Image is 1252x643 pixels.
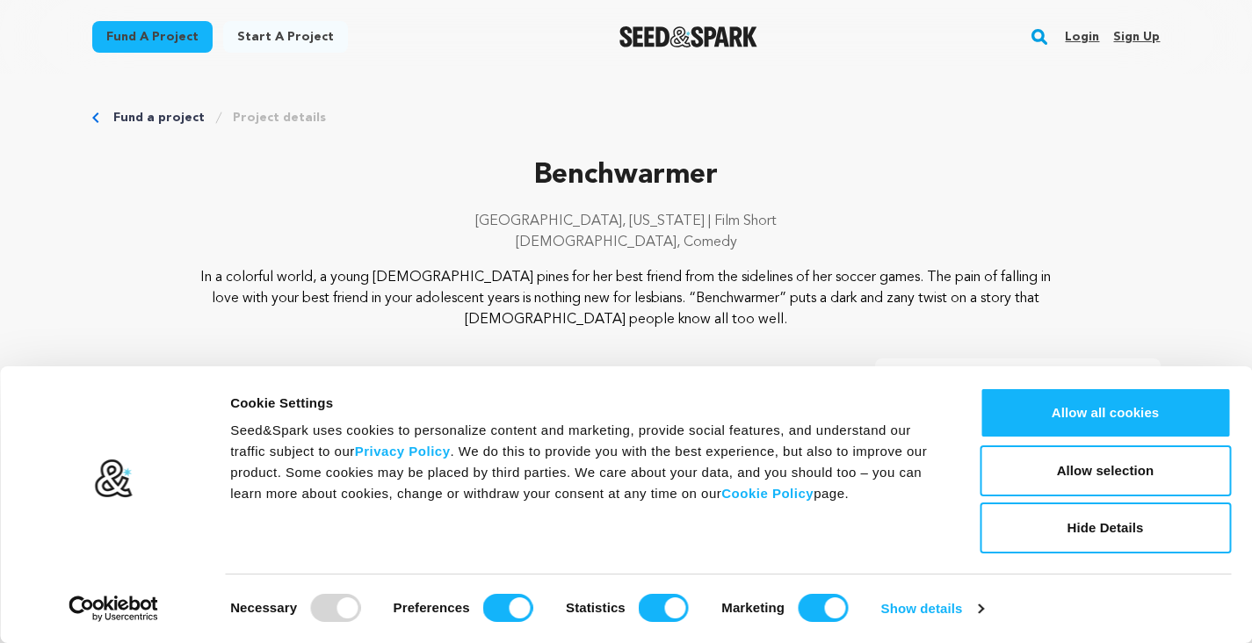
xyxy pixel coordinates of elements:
[113,109,205,126] a: Fund a project
[881,596,983,622] a: Show details
[1113,23,1160,51] a: Sign up
[980,502,1231,553] button: Hide Details
[223,21,348,53] a: Start a project
[230,420,940,504] div: Seed&Spark uses cookies to personalize content and marketing, provide social features, and unders...
[92,21,213,53] a: Fund a project
[980,445,1231,496] button: Allow selection
[233,109,326,126] a: Project details
[92,155,1161,197] p: Benchwarmer
[619,26,757,47] a: Seed&Spark Homepage
[721,486,814,501] a: Cookie Policy
[230,393,940,414] div: Cookie Settings
[980,387,1231,438] button: Allow all cookies
[619,26,757,47] img: Seed&Spark Logo Dark Mode
[92,211,1161,232] p: [GEOGRAPHIC_DATA], [US_STATE] | Film Short
[1065,23,1099,51] a: Login
[37,596,191,622] a: Usercentrics Cookiebot - opens in a new window
[394,600,470,615] strong: Preferences
[355,444,451,459] a: Privacy Policy
[94,459,134,499] img: logo
[230,600,297,615] strong: Necessary
[92,109,1161,126] div: Breadcrumb
[566,600,626,615] strong: Statistics
[199,267,1053,330] p: In a colorful world, a young [DEMOGRAPHIC_DATA] pines for her best friend from the sidelines of h...
[229,587,230,588] legend: Consent Selection
[721,600,785,615] strong: Marketing
[92,232,1161,253] p: [DEMOGRAPHIC_DATA], Comedy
